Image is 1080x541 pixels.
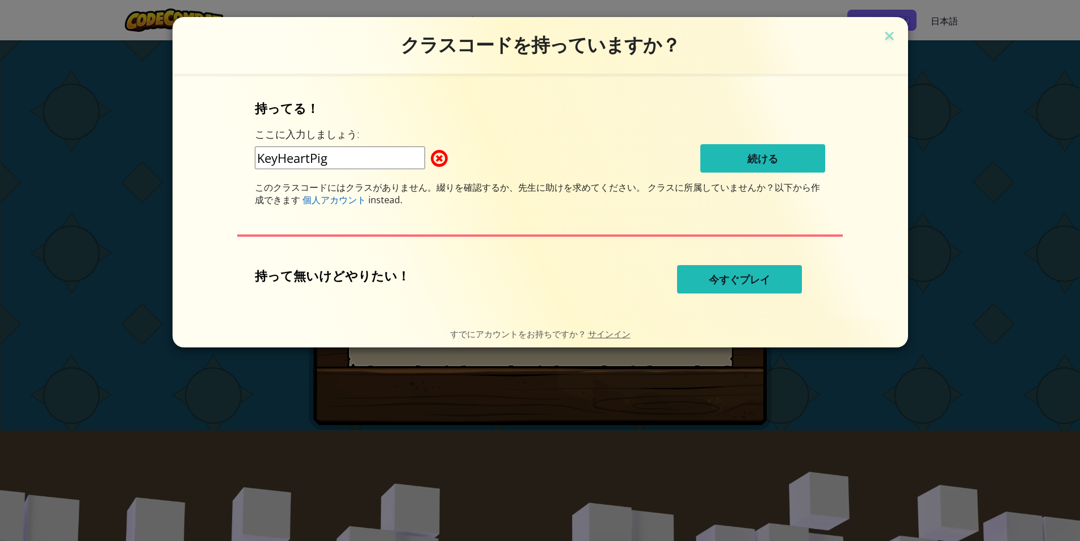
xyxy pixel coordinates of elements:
p: 持ってる！ [255,99,825,116]
p: 持って無いけどやりたい！ [255,267,597,284]
span: クラスコードを持っていますか？ [401,33,680,56]
span: このクラスコードにはクラスがありません。綴りを確認するか、先生に助けを求めてください。 [255,181,648,194]
span: すでにアカウントをお持ちですか？ [450,328,588,339]
span: クラスに所属していませんか？以下から作成できます [255,181,820,206]
img: close icon [882,28,897,45]
button: 今すぐプレイ [677,265,802,293]
button: 続ける [700,144,825,173]
span: 続ける [747,152,778,165]
a: サインイン [588,328,631,339]
label: ここに入力しましょう: [255,127,359,141]
span: instead. [366,194,402,206]
span: 個人アカウント [302,194,366,206]
span: 今すぐプレイ [709,272,770,286]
